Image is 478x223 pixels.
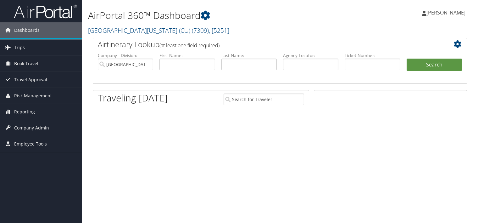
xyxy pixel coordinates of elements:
button: Search [407,59,462,71]
span: Employee Tools [14,136,47,152]
span: (at least one field required) [159,42,220,49]
a: [GEOGRAPHIC_DATA][US_STATE] (CU) [88,26,229,35]
span: Book Travel [14,56,38,71]
img: airportal-logo.png [14,4,77,19]
input: Search for Traveler [224,94,304,105]
span: Trips [14,40,25,55]
label: Agency Locator: [283,52,338,59]
span: Company Admin [14,120,49,136]
span: ( 7309 ) [192,26,209,35]
span: Risk Management [14,88,52,104]
label: First Name: [159,52,215,59]
label: Last Name: [221,52,277,59]
span: Reporting [14,104,35,120]
a: [PERSON_NAME] [422,3,472,22]
label: Ticket Number: [345,52,400,59]
h1: AirPortal 360™ Dashboard [88,9,344,22]
span: Travel Approval [14,72,47,88]
span: Dashboards [14,22,40,38]
label: Company - Division: [98,52,153,59]
span: , [ 5251 ] [209,26,229,35]
h1: Traveling [DATE] [98,91,168,105]
h2: Airtinerary Lookup [98,39,431,50]
span: [PERSON_NAME] [426,9,465,16]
